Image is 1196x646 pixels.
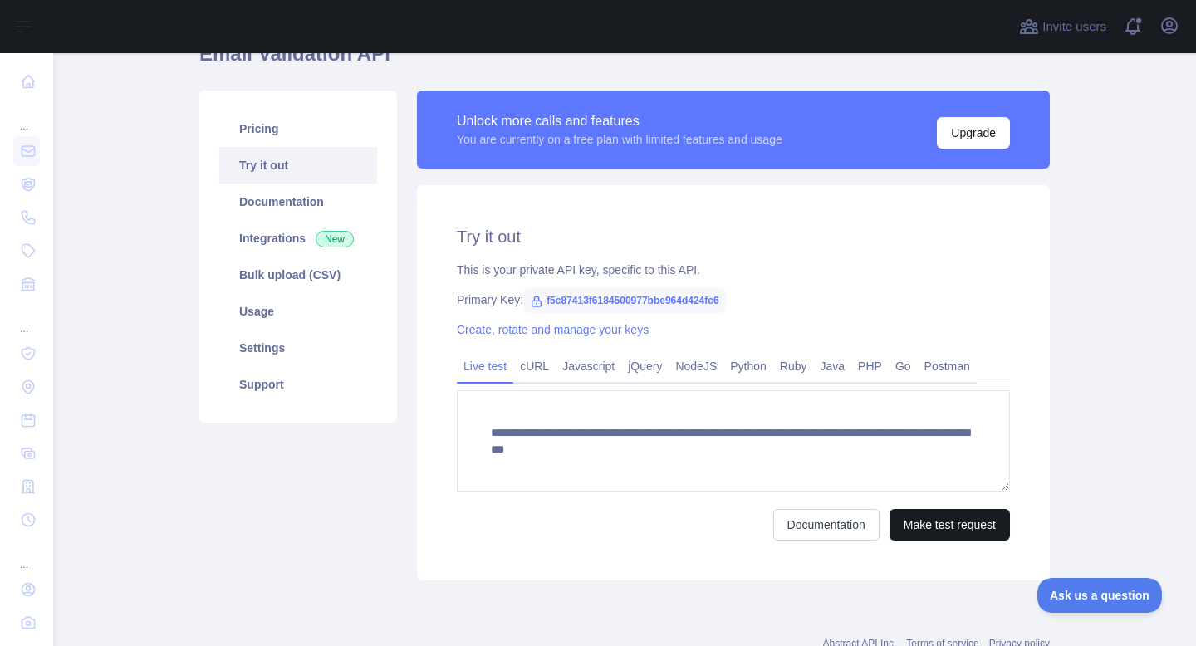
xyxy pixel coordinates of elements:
[13,100,40,133] div: ...
[723,353,773,379] a: Python
[457,111,782,131] div: Unlock more calls and features
[1016,13,1110,40] button: Invite users
[556,353,621,379] a: Javascript
[13,538,40,571] div: ...
[457,353,513,379] a: Live test
[890,509,1010,541] button: Make test request
[457,131,782,148] div: You are currently on a free plan with limited features and usage
[937,117,1010,149] button: Upgrade
[814,353,852,379] a: Java
[457,225,1010,248] h2: Try it out
[457,323,649,336] a: Create, rotate and manage your keys
[219,366,377,403] a: Support
[219,184,377,220] a: Documentation
[219,293,377,330] a: Usage
[669,353,723,379] a: NodeJS
[851,353,889,379] a: PHP
[219,330,377,366] a: Settings
[1042,17,1106,37] span: Invite users
[918,353,977,379] a: Postman
[1037,578,1163,613] iframe: Toggle Customer Support
[773,509,880,541] a: Documentation
[13,302,40,335] div: ...
[219,147,377,184] a: Try it out
[513,353,556,379] a: cURL
[316,231,354,247] span: New
[219,110,377,147] a: Pricing
[219,220,377,257] a: Integrations New
[773,353,814,379] a: Ruby
[199,41,1050,81] h1: Email Validation API
[523,288,726,313] span: f5c87413f6184500977bbe964d424fc6
[457,262,1010,278] div: This is your private API key, specific to this API.
[457,291,1010,308] div: Primary Key:
[889,353,918,379] a: Go
[219,257,377,293] a: Bulk upload (CSV)
[621,353,669,379] a: jQuery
